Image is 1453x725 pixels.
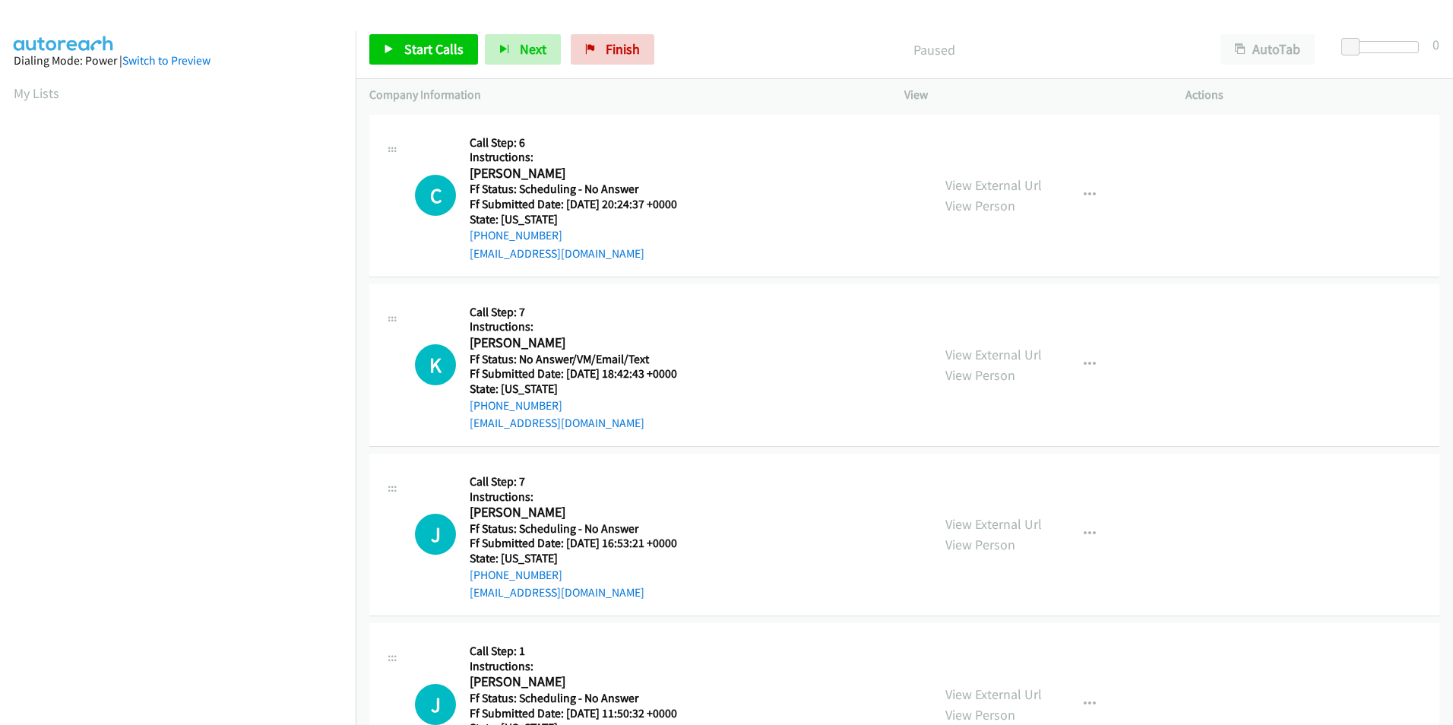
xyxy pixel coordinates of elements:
h2: [PERSON_NAME] [470,334,696,352]
div: The call is yet to be attempted [415,684,456,725]
a: Start Calls [369,34,478,65]
h5: Instructions: [470,489,696,505]
h5: Ff Status: Scheduling - No Answer [470,182,696,197]
h5: Call Step: 7 [470,474,696,489]
a: View External Url [945,176,1042,194]
a: [PHONE_NUMBER] [470,568,562,582]
a: Finish [571,34,654,65]
h2: [PERSON_NAME] [470,673,696,691]
a: View External Url [945,685,1042,703]
p: Company Information [369,86,877,104]
div: Dialing Mode: Power | [14,52,342,70]
h5: Instructions: [470,659,696,674]
a: View External Url [945,515,1042,533]
h5: Call Step: 7 [470,305,696,320]
p: Paused [675,40,1193,60]
div: The call is yet to be attempted [415,514,456,555]
a: View Person [945,706,1015,723]
h2: [PERSON_NAME] [470,504,696,521]
h1: J [415,684,456,725]
h5: Ff Status: Scheduling - No Answer [470,521,696,537]
button: AutoTab [1220,34,1315,65]
h1: J [415,514,456,555]
div: 0 [1432,34,1439,55]
h5: Call Step: 6 [470,135,696,150]
div: The call is yet to be attempted [415,344,456,385]
h5: State: [US_STATE] [470,212,696,227]
p: Actions [1186,86,1439,104]
h5: State: [US_STATE] [470,381,696,397]
h5: Ff Status: Scheduling - No Answer [470,691,696,706]
a: View Person [945,366,1015,384]
div: The call is yet to be attempted [415,175,456,216]
h1: C [415,175,456,216]
div: Delay between calls (in seconds) [1349,41,1419,53]
h5: Ff Submitted Date: [DATE] 18:42:43 +0000 [470,366,696,381]
h5: Ff Submitted Date: [DATE] 11:50:32 +0000 [470,706,696,721]
h5: Call Step: 1 [470,644,696,659]
a: [PHONE_NUMBER] [470,398,562,413]
h5: State: [US_STATE] [470,551,696,566]
h2: [PERSON_NAME] [470,165,696,182]
h1: K [415,344,456,385]
a: View Person [945,536,1015,553]
p: View [904,86,1158,104]
h5: Ff Submitted Date: [DATE] 16:53:21 +0000 [470,536,696,551]
span: Next [520,40,546,58]
h5: Ff Status: No Answer/VM/Email/Text [470,352,696,367]
h5: Instructions: [470,150,696,165]
h5: Ff Submitted Date: [DATE] 20:24:37 +0000 [470,197,696,212]
a: [EMAIL_ADDRESS][DOMAIN_NAME] [470,585,644,600]
span: Start Calls [404,40,464,58]
a: [PHONE_NUMBER] [470,228,562,242]
button: Next [485,34,561,65]
a: View External Url [945,346,1042,363]
a: My Lists [14,84,59,102]
a: Switch to Preview [122,53,211,68]
a: [EMAIL_ADDRESS][DOMAIN_NAME] [470,246,644,261]
a: View Person [945,197,1015,214]
h5: Instructions: [470,319,696,334]
a: [EMAIL_ADDRESS][DOMAIN_NAME] [470,416,644,430]
span: Finish [606,40,640,58]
